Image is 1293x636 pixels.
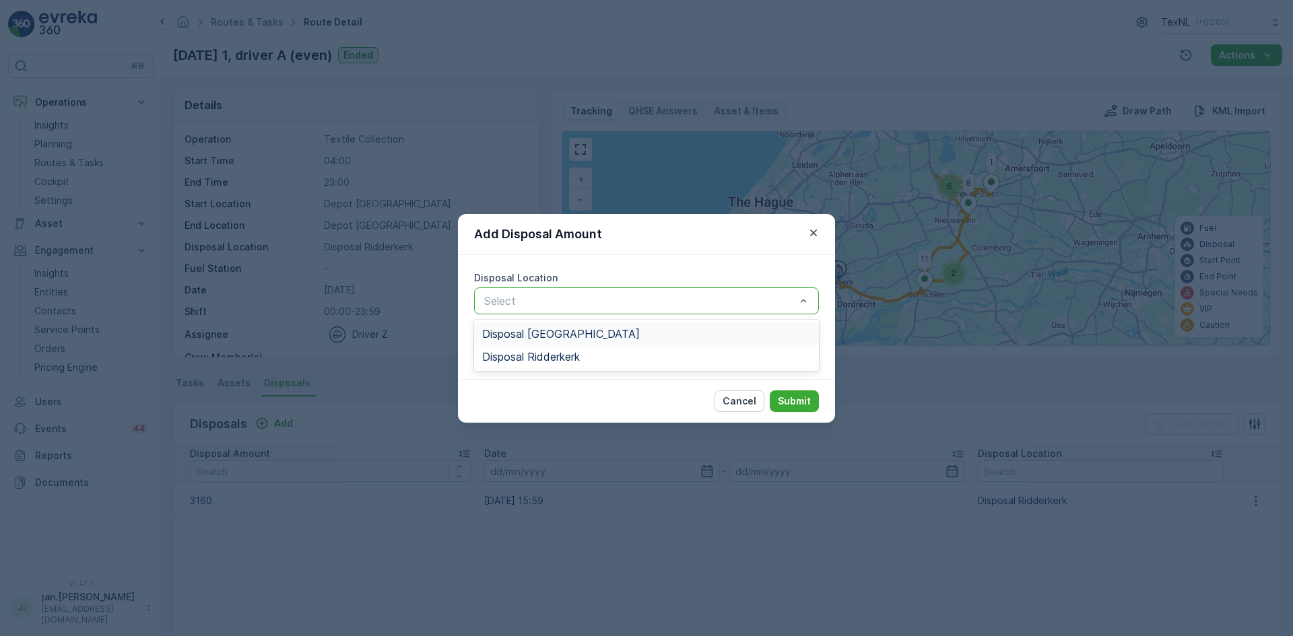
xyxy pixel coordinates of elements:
button: Cancel [715,390,764,412]
p: Add Disposal Amount [474,225,602,244]
span: Disposal [GEOGRAPHIC_DATA] [482,328,640,340]
p: Cancel [723,394,756,408]
button: Submit [770,390,819,412]
p: Submit [778,394,811,408]
p: Select [484,293,795,309]
span: Disposal Ridderkerk [482,351,580,363]
label: Disposal Location [474,272,558,283]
